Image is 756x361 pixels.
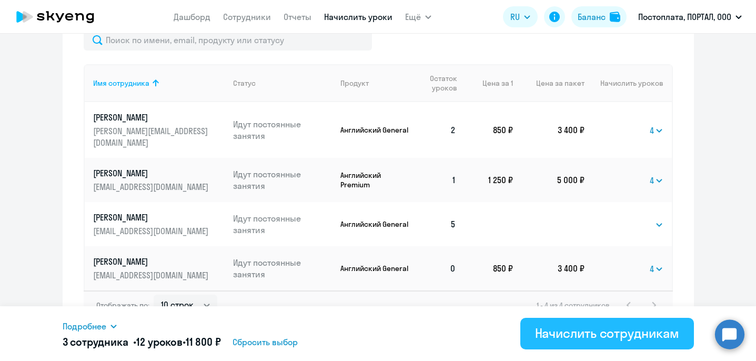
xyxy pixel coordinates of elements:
p: Идут постоянные занятия [233,257,332,280]
span: Остаток уроков [420,74,457,93]
img: balance [610,12,620,22]
div: Статус [233,78,256,88]
p: Английский General [340,219,411,229]
p: [EMAIL_ADDRESS][DOMAIN_NAME] [93,225,211,237]
div: Начислить сотрудникам [535,325,679,342]
button: Постоплата, ПОРТАЛ, ООО [633,4,747,29]
a: Дашборд [174,12,210,22]
td: 850 ₽ [465,102,513,158]
td: 1 250 ₽ [465,158,513,202]
th: Цена за пакет [513,64,584,102]
div: Имя сотрудника [93,78,225,88]
a: Начислить уроки [324,12,392,22]
span: 1 - 4 из 4 сотрудников [537,300,610,310]
td: 1 [411,158,465,202]
span: Отображать по: [96,300,149,310]
p: Идут постоянные занятия [233,168,332,192]
p: [EMAIL_ADDRESS][DOMAIN_NAME] [93,181,211,193]
span: 12 уроков [136,335,183,348]
p: Постоплата, ПОРТАЛ, ООО [638,11,731,23]
p: [PERSON_NAME][EMAIL_ADDRESS][DOMAIN_NAME] [93,125,211,148]
p: Идут постоянные занятия [233,213,332,236]
p: [EMAIL_ADDRESS][DOMAIN_NAME] [93,269,211,281]
p: Английский General [340,264,411,273]
button: Балансbalance [571,6,627,27]
td: 850 ₽ [465,246,513,290]
td: 5 000 ₽ [513,158,584,202]
a: [PERSON_NAME][EMAIL_ADDRESS][DOMAIN_NAME] [93,212,225,237]
input: Поиск по имени, email, продукту или статусу [84,29,372,51]
div: Продукт [340,78,369,88]
span: Ещё [405,11,421,23]
th: Начислить уроков [584,64,671,102]
td: 3 400 ₽ [513,102,584,158]
td: 0 [411,246,465,290]
span: Подробнее [63,320,106,333]
p: Идут постоянные занятия [233,118,332,142]
p: [PERSON_NAME] [93,256,211,267]
div: Статус [233,78,332,88]
div: Продукт [340,78,411,88]
p: [PERSON_NAME] [93,167,211,179]
a: Сотрудники [223,12,271,22]
button: Начислить сотрудникам [520,318,694,349]
th: Цена за 1 [465,64,513,102]
p: [PERSON_NAME] [93,212,211,223]
td: 3 400 ₽ [513,246,584,290]
a: [PERSON_NAME][EMAIL_ADDRESS][DOMAIN_NAME] [93,256,225,281]
h5: 3 сотрудника • • [63,335,221,349]
span: Сбросить выбор [233,336,298,348]
p: [PERSON_NAME] [93,112,211,123]
div: Баланс [578,11,606,23]
td: 5 [411,202,465,246]
a: [PERSON_NAME][EMAIL_ADDRESS][DOMAIN_NAME] [93,167,225,193]
p: Английский Premium [340,171,411,189]
button: Ещё [405,6,431,27]
button: RU [503,6,538,27]
div: Имя сотрудника [93,78,149,88]
td: 2 [411,102,465,158]
p: Английский General [340,125,411,135]
span: RU [510,11,520,23]
div: Остаток уроков [420,74,465,93]
span: 11 800 ₽ [186,335,221,348]
a: [PERSON_NAME][PERSON_NAME][EMAIL_ADDRESS][DOMAIN_NAME] [93,112,225,148]
a: Отчеты [284,12,311,22]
